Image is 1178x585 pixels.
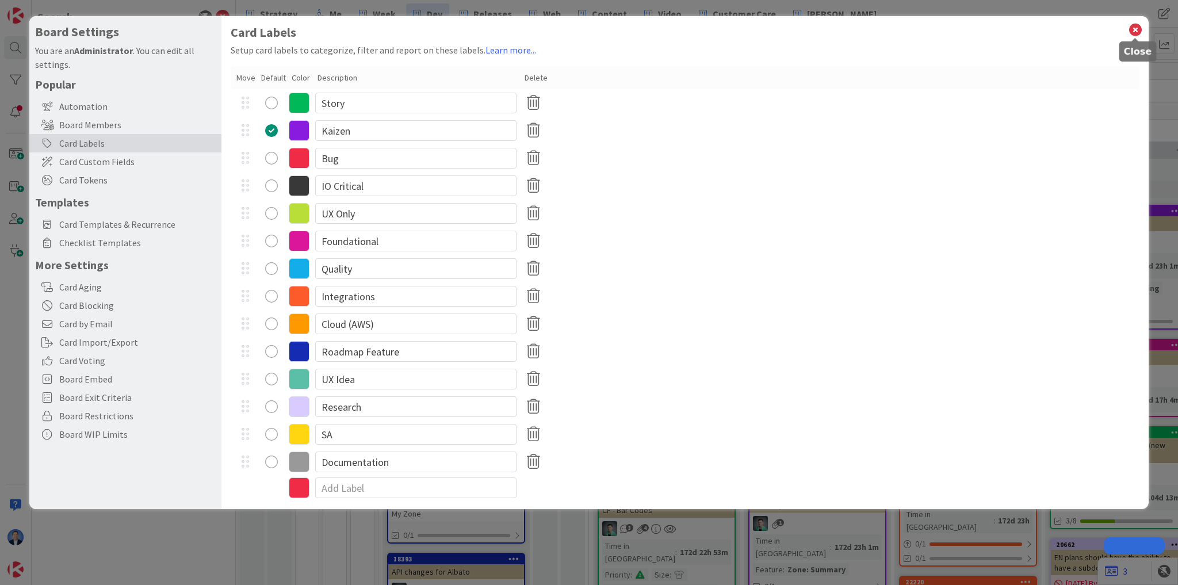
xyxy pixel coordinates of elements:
[29,134,221,152] div: Card Labels
[59,317,216,331] span: Card by Email
[292,72,312,84] div: Color
[29,116,221,134] div: Board Members
[74,45,133,56] b: Administrator
[35,44,216,71] div: You are an . You can edit all settings.
[59,372,216,386] span: Board Embed
[315,148,517,169] input: Edit Label
[35,77,216,91] h5: Popular
[315,258,517,279] input: Edit Label
[315,369,517,389] input: Edit Label
[315,120,517,141] input: Edit Label
[315,477,517,498] input: Add Label
[315,203,517,224] input: Edit Label
[59,173,216,187] span: Card Tokens
[59,409,216,423] span: Board Restrictions
[29,278,221,296] div: Card Aging
[231,25,1139,40] h1: Card Labels
[236,72,255,84] div: Move
[35,195,216,209] h5: Templates
[315,175,517,196] input: Edit Label
[59,217,216,231] span: Card Templates & Recurrence
[318,72,519,84] div: Description
[35,25,216,39] h4: Board Settings
[261,72,286,84] div: Default
[315,93,517,113] input: Edit Label
[59,236,216,250] span: Checklist Templates
[315,452,517,472] input: Edit Label
[29,296,221,315] div: Card Blocking
[29,97,221,116] div: Automation
[29,425,221,443] div: Board WIP Limits
[35,258,216,272] h5: More Settings
[59,354,216,368] span: Card Voting
[315,231,517,251] input: Edit Label
[59,155,216,169] span: Card Custom Fields
[315,396,517,417] input: Edit Label
[315,313,517,334] input: Edit Label
[59,391,216,404] span: Board Exit Criteria
[315,341,517,362] input: Edit Label
[315,424,517,445] input: Edit Label
[1124,46,1152,57] h5: Close
[525,72,548,84] div: Delete
[29,333,221,351] div: Card Import/Export
[485,44,536,56] a: Learn more...
[315,286,517,307] input: Edit Label
[231,43,1139,57] div: Setup card labels to categorize, filter and report on these labels.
